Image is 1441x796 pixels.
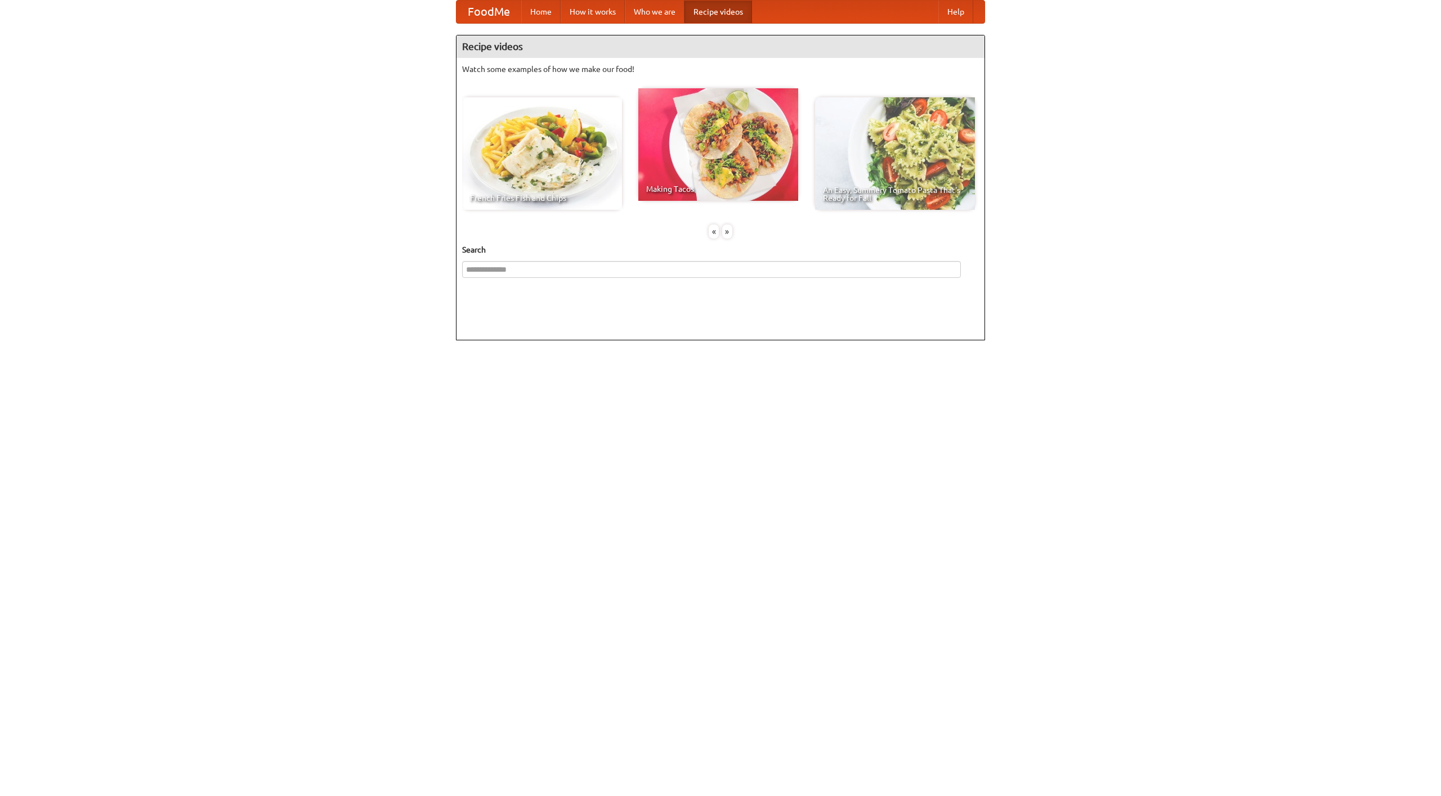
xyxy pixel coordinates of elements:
[457,1,521,23] a: FoodMe
[462,64,979,75] p: Watch some examples of how we make our food!
[709,224,719,239] div: «
[462,97,622,210] a: French Fries Fish and Chips
[722,224,732,239] div: »
[462,244,979,255] h5: Search
[625,1,684,23] a: Who we are
[938,1,973,23] a: Help
[457,35,984,58] h4: Recipe videos
[638,88,798,201] a: Making Tacos
[561,1,625,23] a: How it works
[470,194,614,202] span: French Fries Fish and Chips
[646,185,790,193] span: Making Tacos
[521,1,561,23] a: Home
[823,186,967,202] span: An Easy, Summery Tomato Pasta That's Ready for Fall
[684,1,752,23] a: Recipe videos
[815,97,975,210] a: An Easy, Summery Tomato Pasta That's Ready for Fall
